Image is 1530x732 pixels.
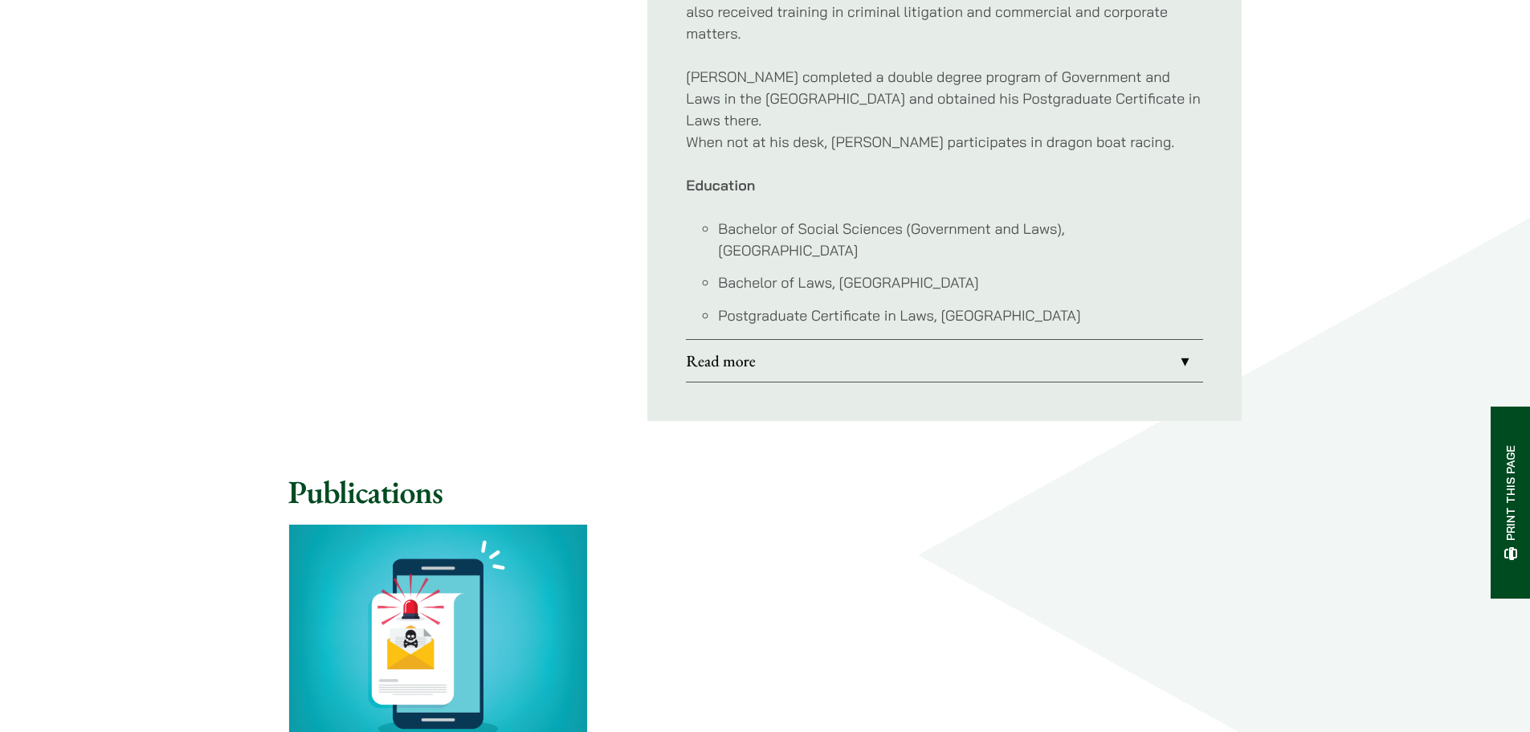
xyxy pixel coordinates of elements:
li: Bachelor of Laws, [GEOGRAPHIC_DATA] [718,272,1203,293]
h2: Publications [288,472,1242,511]
p: [PERSON_NAME] completed a double degree program of Government and Laws in the [GEOGRAPHIC_DATA] a... [686,66,1203,153]
a: Read more [686,340,1203,382]
li: Bachelor of Social Sciences (Government and Laws), [GEOGRAPHIC_DATA] [718,218,1203,261]
strong: Education [686,176,755,194]
li: Postgraduate Certificate in Laws, [GEOGRAPHIC_DATA] [718,305,1203,326]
